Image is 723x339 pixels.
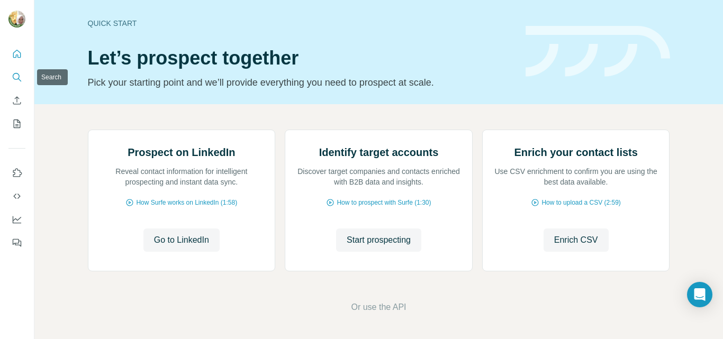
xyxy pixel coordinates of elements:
button: Enrich CSV [544,228,609,252]
button: Dashboard [8,210,25,229]
span: Enrich CSV [554,234,598,246]
button: Or use the API [351,301,406,314]
button: Search [8,68,25,87]
div: Open Intercom Messenger [687,282,712,307]
h2: Prospect on LinkedIn [128,145,235,160]
button: Feedback [8,233,25,252]
button: My lists [8,114,25,133]
p: Reveal contact information for intelligent prospecting and instant data sync. [99,166,265,187]
p: Discover target companies and contacts enriched with B2B data and insights. [296,166,462,187]
img: Avatar [8,11,25,28]
span: How to prospect with Surfe (1:30) [337,198,431,207]
div: Quick start [88,18,513,29]
button: Start prospecting [336,228,421,252]
p: Use CSV enrichment to confirm you are using the best data available. [493,166,659,187]
span: How to upload a CSV (2:59) [541,198,620,207]
h1: Let’s prospect together [88,48,513,69]
button: Enrich CSV [8,91,25,110]
p: Pick your starting point and we’ll provide everything you need to prospect at scale. [88,75,513,90]
h2: Identify target accounts [319,145,439,160]
span: How Surfe works on LinkedIn (1:58) [136,198,237,207]
button: Use Surfe on LinkedIn [8,163,25,182]
button: Quick start [8,44,25,63]
button: Use Surfe API [8,187,25,206]
button: Go to LinkedIn [143,228,220,252]
h2: Enrich your contact lists [514,145,637,160]
span: Go to LinkedIn [154,234,209,246]
img: banner [526,26,670,77]
span: Start prospecting [347,234,411,246]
